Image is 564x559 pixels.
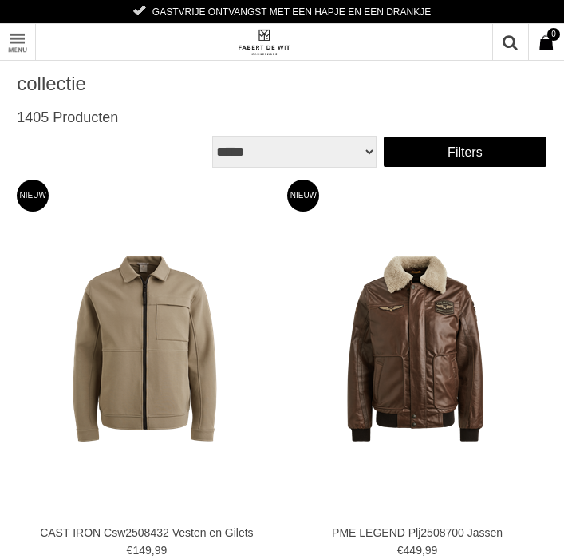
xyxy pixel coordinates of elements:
[127,544,133,557] span: €
[149,24,414,60] a: Fabert de Wit
[547,28,560,41] span: 0
[422,544,425,557] span: ,
[27,525,266,540] a: CAST IRON Csw2508432 Vesten en Gilets
[152,544,155,557] span: ,
[404,544,422,557] span: 449
[51,255,239,442] img: CAST IRON Csw2508432 Vesten en Gilets
[321,255,509,442] img: PME LEGEND Plj2508700 Jassen
[17,109,118,125] span: 1405 Producten
[132,544,151,557] span: 149
[17,72,547,96] h1: collectie
[155,544,168,557] span: 99
[383,136,547,168] a: Filters
[425,544,438,557] span: 99
[236,29,292,56] img: Fabert de Wit
[298,525,536,540] a: PME LEGEND Plj2508700 Jassen
[397,544,404,557] span: €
